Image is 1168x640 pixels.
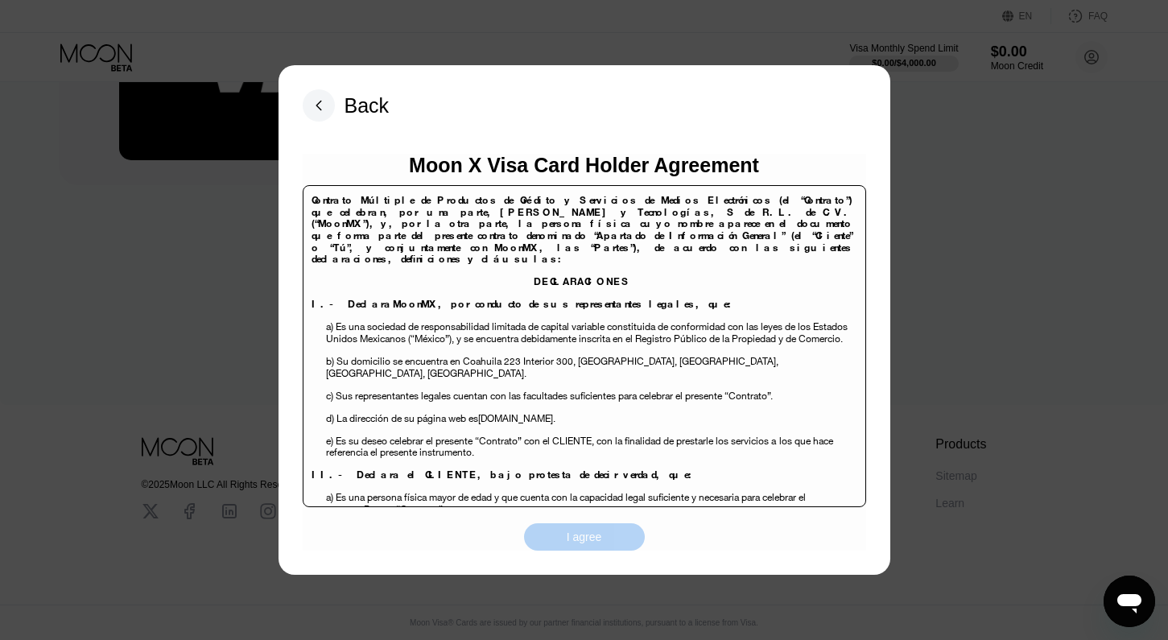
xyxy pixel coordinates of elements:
div: Back [345,94,390,118]
span: e [326,434,331,448]
span: a) Es una persona física mayor de edad y que cuenta con la capacidad legal suficiente y necesaria... [326,490,806,516]
div: Moon X Visa Card Holder Agreement [409,154,759,177]
span: I.- Declara [312,297,393,311]
span: ) Sus representantes legales cuentan con las facultades suficientes para celebrar el presente “Co... [331,389,773,403]
span: ) La dirección de su página web es [332,411,478,425]
span: a) Es una sociedad de responsabilidad limitada de capital variable constituida de conformidad con... [326,320,848,345]
span: y, por la otra parte, la persona física cuyo nombre aparece en el documento que forma parte del p... [312,217,853,254]
span: MoonMX [494,241,539,254]
span: , las “Partes”), de acuerdo con las siguientes declaraciones, definiciones y cláusulas: [312,241,853,266]
span: II.- Declara el CLIENTE, bajo protesta de decir verdad, que: [312,468,695,481]
span: b) Su domicilio se encuentra en [326,354,460,368]
div: Back [303,89,390,122]
span: [DOMAIN_NAME]. [478,411,555,425]
span: los que hace referencia el presente instrumento. [326,434,833,460]
span: c [326,389,331,403]
span: ) Es su deseo celebrar el presente “Contrato” con el CLIENTE, con la finalidad de prestarle los s... [331,434,764,448]
span: s a [764,434,776,448]
span: [PERSON_NAME] y Tecnologías, S de R.L. de C.V. (“MoonMX”), [312,205,853,231]
span: Coahuila 223 Interior 300, [GEOGRAPHIC_DATA], [GEOGRAPHIC_DATA] [463,354,776,368]
iframe: Przycisk umożliwiający otwarcie okna komunikatora [1104,576,1155,627]
div: I agree [567,530,602,544]
span: Contrato Múltiple de Productos de Crédito y Servicios de Medios Electrónicos (el “Contrato”) que ... [312,193,852,219]
span: , [GEOGRAPHIC_DATA], [GEOGRAPHIC_DATA]. [326,354,778,380]
span: d [326,411,332,425]
span: DECLARACIONES [534,275,631,288]
span: MoonMX [393,297,438,311]
span: , por conducto de sus representantes legales, que: [438,297,735,311]
div: I agree [524,523,645,551]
